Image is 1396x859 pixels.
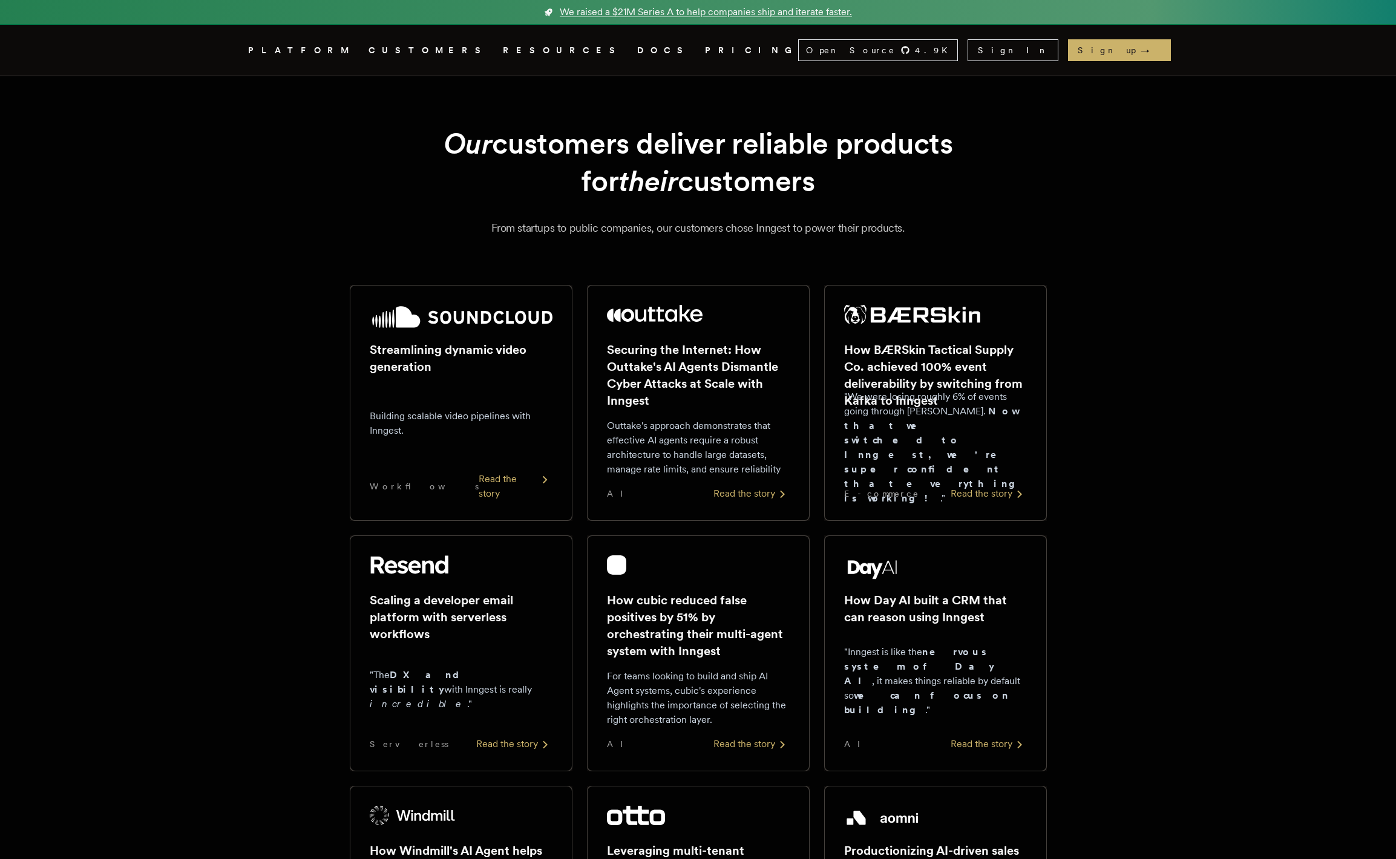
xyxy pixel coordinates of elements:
[844,341,1027,409] h2: How BÆRSkin Tactical Supply Co. achieved 100% event deliverability by switching from Kafka to Inn...
[607,341,790,409] h2: Securing the Internet: How Outtake's AI Agents Dismantle Cyber Attacks at Scale with Inngest
[370,341,552,375] h2: Streamlining dynamic video generation
[587,535,810,771] a: cubic logoHow cubic reduced false positives by 51% by orchestrating their multi-agent system with...
[370,480,479,492] span: Workflows
[476,737,552,751] div: Read the story
[713,486,790,501] div: Read the story
[951,486,1027,501] div: Read the story
[350,285,572,521] a: SoundCloud logoStreamlining dynamic video generationBuilding scalable video pipelines with Innges...
[369,43,488,58] a: CUSTOMERS
[379,125,1018,200] h1: customers deliver reliable products for customers
[618,163,678,198] em: their
[844,390,1027,506] p: "We were losing roughly 6% of events going through [PERSON_NAME]. ."
[214,25,1182,76] nav: Global
[479,472,552,501] div: Read the story
[607,419,790,477] p: Outtake's approach demonstrates that effective AI agents require a robust architecture to handle ...
[370,409,552,438] p: Building scalable video pipelines with Inngest.
[370,668,552,711] p: "The with Inngest is really ."
[248,43,354,58] button: PLATFORM
[370,698,467,710] em: incredible
[370,806,456,825] img: Windmill
[915,44,955,56] span: 4.9 K
[607,555,626,575] img: cubic
[705,43,798,58] a: PRICING
[824,285,1047,521] a: BÆRSkin Tactical Supply Co. logoHow BÆRSkin Tactical Supply Co. achieved 100% event deliverabilit...
[607,488,634,500] span: AI
[560,5,852,19] span: We raised a $21M Series A to help companies ship and iterate faster.
[844,488,919,500] span: E-commerce
[350,535,572,771] a: Resend logoScaling a developer email platform with serverless workflows"TheDX and visibilitywith ...
[607,669,790,727] p: For teams looking to build and ship AI Agent systems, cubic's experience highlights the importanc...
[844,405,1024,504] strong: Now that we switched to Inngest, we're super confident that everything is working!
[370,669,470,695] strong: DX and visibility
[806,44,896,56] span: Open Source
[951,737,1027,751] div: Read the story
[1141,44,1161,56] span: →
[844,738,871,750] span: AI
[637,43,690,58] a: DOCS
[844,690,1009,716] strong: we can focus on building
[844,555,901,580] img: Day AI
[844,592,1027,625] h2: How Day AI built a CRM that can reason using Inngest
[607,806,665,825] img: Otto
[844,305,981,324] img: BÆRSkin Tactical Supply Co.
[263,220,1134,237] p: From startups to public companies, our customers chose Inngest to power their products.
[587,285,810,521] a: Outtake logoSecuring the Internet: How Outtake's AI Agents Dismantle Cyber Attacks at Scale with ...
[370,738,448,750] span: Serverless
[444,126,493,161] em: Our
[370,555,448,575] img: Resend
[713,737,790,751] div: Read the story
[824,535,1047,771] a: Day AI logoHow Day AI built a CRM that can reason using Inngest"Inngest is like thenervous system...
[844,806,921,830] img: Aomni
[503,43,623,58] button: RESOURCES
[607,305,703,322] img: Outtake
[968,39,1058,61] a: Sign In
[607,738,634,750] span: AI
[370,592,552,642] h2: Scaling a developer email platform with serverless workflows
[370,305,552,329] img: SoundCloud
[844,645,1027,717] p: "Inngest is like the , it makes things reliable by default so ."
[1068,39,1171,61] a: Sign up
[844,646,994,687] strong: nervous system of Day AI
[607,592,790,659] h2: How cubic reduced false positives by 51% by orchestrating their multi-agent system with Inngest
